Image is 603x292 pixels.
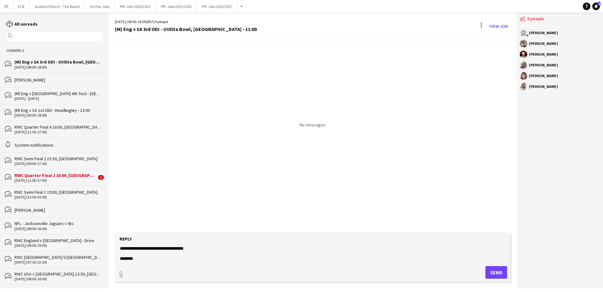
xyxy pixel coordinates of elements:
button: Scotland Match - Test Board [30,0,85,13]
div: RWC USA v [GEOGRAPHIC_DATA] 13:30, [GEOGRAPHIC_DATA] [15,271,102,277]
div: [DATE] (08:00-16:00) [15,227,102,231]
div: RWC England v [GEOGRAPHIC_DATA] - Drive [15,238,102,243]
button: Ad Hoc Jobs [85,0,115,13]
button: ECB [13,0,30,13]
div: [DATE] (09:00-17:30) [15,161,102,166]
span: 1 [98,175,104,180]
div: RWC Quarter Final 2 16:00, [GEOGRAPHIC_DATA] [15,173,97,178]
span: BST [147,19,154,24]
div: (M) Eng v SA 3rd ODI - Utilita Bowl, [GEOGRAPHIC_DATA] - 11:00 [115,26,257,32]
span: 1 [598,2,600,6]
div: [DATE] (11:00-17:00) [15,130,102,134]
button: PPL Jobs 2024/2025 [115,0,156,13]
div: [PERSON_NAME] [529,42,558,46]
div: 6 people [520,13,602,26]
div: RWC Semi Final 2 15:30, [GEOGRAPHIC_DATA] [15,156,102,161]
div: [DATE] - [DATE] [15,96,102,101]
div: (M) Eng v [GEOGRAPHIC_DATA] 4th Test - [GEOGRAPHIC_DATA] - Day 1 - 11:00, (M) Eng v India 4th Tes... [15,91,102,96]
div: [PERSON_NAME] [15,77,102,83]
div: [PERSON_NAME] [529,52,558,56]
button: Send [485,266,507,279]
div: RWC Quarter Final 4 16:00, [GEOGRAPHIC_DATA] [15,124,102,130]
div: RWC Semi Final 1 19:00, [GEOGRAPHIC_DATA] [15,189,102,195]
div: [PERSON_NAME] [15,207,102,213]
div: [DATE] (08:00-18:00) | 6 people [115,19,257,25]
div: [PERSON_NAME] [529,74,558,78]
div: [PERSON_NAME] [529,63,558,67]
div: (M) Eng v SA 1st ODI - Headlingley - 13:00 [15,107,102,113]
div: [DATE] (08:00-18:00) [15,65,102,70]
button: PPL Jobs 2025/2026 [156,0,197,13]
div: [DATE] (07:30-22:30) [15,260,102,265]
div: System notifications [15,142,102,148]
div: [DATE] (13:00-20:00) [15,195,102,199]
div: RWC [GEOGRAPHIC_DATA] V [GEOGRAPHIC_DATA] 20:15, [GEOGRAPHIC_DATA] [15,254,102,260]
div: [DATE] (11:00-17:00) [15,178,97,183]
div: [DATE] (09:00-18:00) [15,113,102,118]
div: [DATE] (08:00-19:00) [15,243,102,248]
a: 1 [592,3,600,10]
p: No messages [300,122,325,128]
label: Reply [120,236,132,242]
div: [PERSON_NAME] [529,31,558,35]
a: All unreads [6,21,38,27]
button: PPL Jobs 2026/2027 [197,0,238,13]
div: [DATE] (08:00-16:00) [15,277,102,281]
div: NFL - Jacksonville Jaguars v tbc [15,221,102,226]
div: [PERSON_NAME] [529,85,558,88]
a: View Job [487,21,510,31]
div: (M) Eng v SA 3rd ODI - Utilita Bowl, [GEOGRAPHIC_DATA] - 11:00 [15,59,102,65]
